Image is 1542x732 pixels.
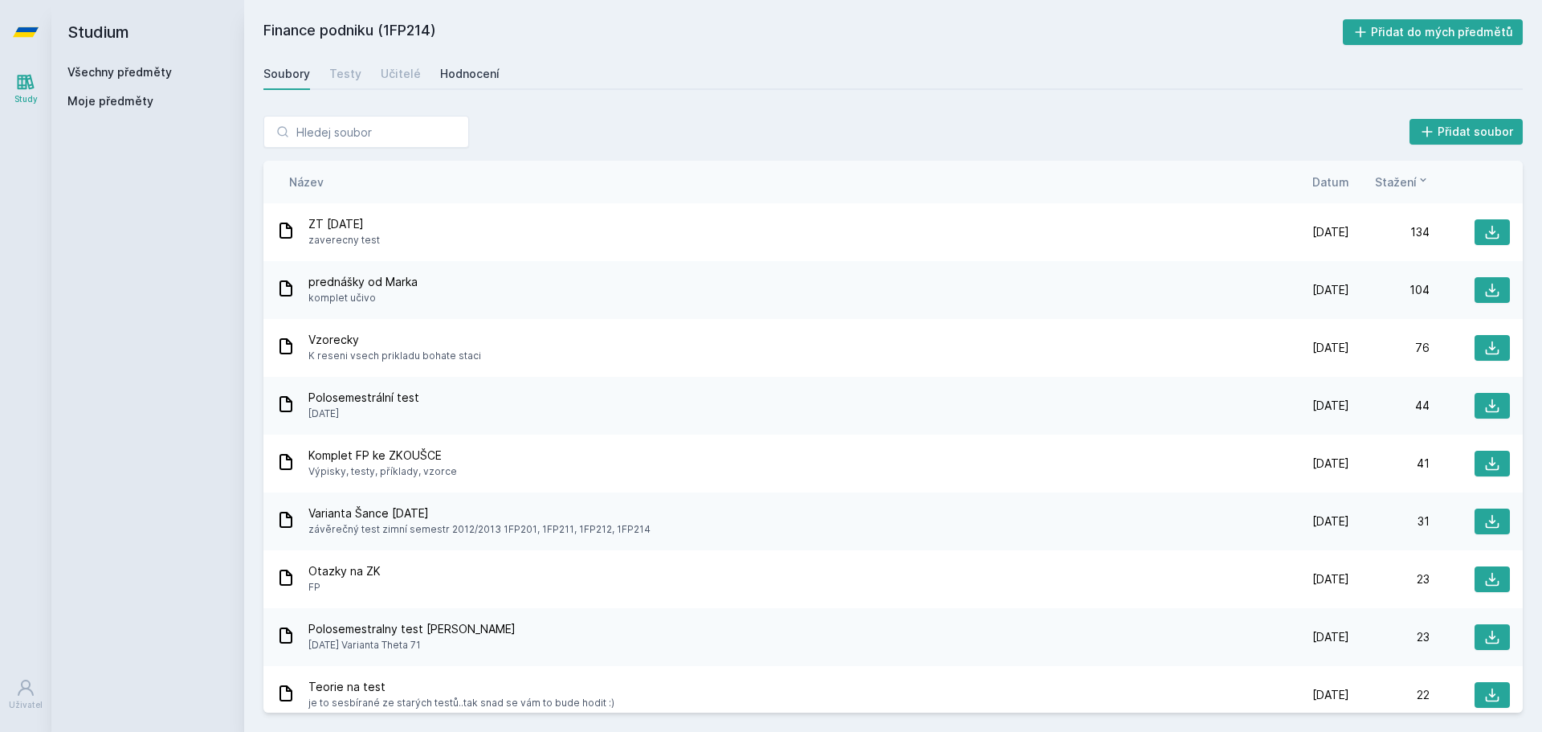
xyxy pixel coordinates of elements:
[329,66,361,82] div: Testy
[1349,687,1430,703] div: 22
[263,19,1343,45] h2: Finance podniku (1FP214)
[3,670,48,719] a: Uživatel
[329,58,361,90] a: Testy
[308,679,614,695] span: Teorie na test
[3,64,48,113] a: Study
[1349,282,1430,298] div: 104
[1349,224,1430,240] div: 134
[308,637,516,653] span: [DATE] Varianta Theta 71
[308,290,418,306] span: komplet učivo
[1349,456,1430,472] div: 41
[67,93,153,109] span: Moje předměty
[1312,282,1349,298] span: [DATE]
[263,58,310,90] a: Soubory
[308,695,614,711] span: je to sesbírané ze starých testů..tak snad se vám to bude hodit :)
[308,464,457,480] span: Výpisky, testy, příklady, vzorce
[1349,571,1430,587] div: 23
[67,65,172,79] a: Všechny předměty
[1312,629,1349,645] span: [DATE]
[308,332,481,348] span: Vzorecky
[308,390,419,406] span: Polosemestrální test
[1312,571,1349,587] span: [DATE]
[1375,174,1430,190] button: Stažení
[1349,513,1430,530] div: 31
[308,448,457,464] span: Komplet FP ke ZKOUŠCE
[1312,456,1349,472] span: [DATE]
[308,505,651,521] span: Varianta Šance [DATE]
[308,232,380,248] span: zaverecny test
[308,274,418,290] span: prednášky od Marka
[1312,174,1349,190] button: Datum
[263,66,310,82] div: Soubory
[14,93,38,105] div: Study
[263,116,469,148] input: Hledej soubor
[381,66,421,82] div: Učitelé
[308,216,380,232] span: ZT [DATE]
[1349,629,1430,645] div: 23
[1343,19,1524,45] button: Přidat do mých předmětů
[1375,174,1417,190] span: Stažení
[308,563,381,579] span: Otazky na ZK
[9,699,43,711] div: Uživatel
[308,348,481,364] span: K reseni vsech prikladu bohate staci
[308,406,419,422] span: [DATE]
[440,58,500,90] a: Hodnocení
[1312,224,1349,240] span: [DATE]
[308,621,516,637] span: Polosemestralny test [PERSON_NAME]
[1312,398,1349,414] span: [DATE]
[289,174,324,190] button: Název
[1312,340,1349,356] span: [DATE]
[1312,513,1349,530] span: [DATE]
[1349,340,1430,356] div: 76
[308,579,381,595] span: FP
[381,58,421,90] a: Učitelé
[1349,398,1430,414] div: 44
[440,66,500,82] div: Hodnocení
[308,521,651,538] span: závěrečný test zimní semestr 2012/2013 1FP201, 1FP211, 1FP212, 1FP214
[1312,687,1349,703] span: [DATE]
[1409,119,1524,145] button: Přidat soubor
